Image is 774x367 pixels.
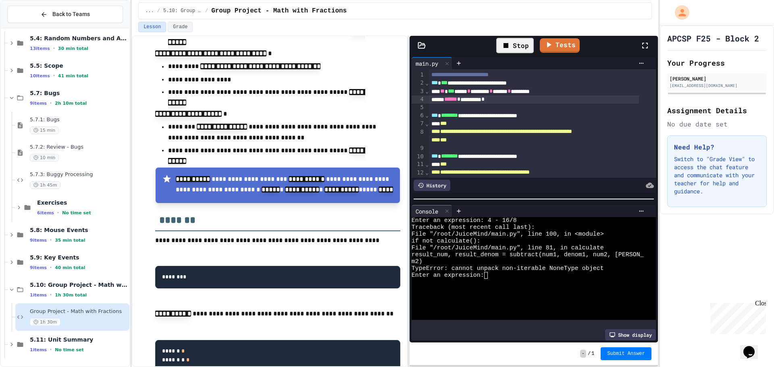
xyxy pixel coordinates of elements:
[58,46,88,51] span: 30 min total
[50,292,52,298] span: •
[740,335,766,359] iframe: chat widget
[55,265,85,270] span: 40 min total
[7,6,123,23] button: Back to Teams
[30,181,60,189] span: 1h 45m
[55,347,84,352] span: No time set
[425,120,429,127] span: Fold line
[412,79,425,87] div: 2
[412,258,422,265] span: m2)
[30,144,128,151] span: 5.7.2: Review - Bugs
[30,89,128,97] span: 5.7: Bugs
[412,120,425,128] div: 7
[412,104,425,112] div: 5
[53,45,55,52] span: •
[412,272,484,279] span: Enter an expression:
[205,8,208,14] span: /
[412,95,425,104] div: 4
[55,101,87,106] span: 2h 10m total
[412,169,425,177] div: 12
[412,160,425,168] div: 11
[3,3,56,51] div: Chat with us now!Close
[37,199,128,206] span: Exercises
[62,210,91,216] span: No time set
[30,101,47,106] span: 9 items
[30,281,128,288] span: 5.10: Group Project - Math with Fractions
[55,238,85,243] span: 35 min total
[30,154,59,162] span: 10 min
[412,265,604,272] span: TypeError: cannot unpack non-iterable NoneType object
[168,22,193,32] button: Grade
[163,8,202,14] span: 5.10: Group Project - Math with Fractions
[707,300,766,334] iframe: chat widget
[425,80,429,86] span: Fold line
[674,142,760,152] h3: Need Help?
[666,3,691,22] div: My Account
[211,6,347,16] span: Group Project - Math with Fractions
[50,237,52,243] span: •
[412,112,425,120] div: 6
[50,100,52,106] span: •
[157,8,160,14] span: /
[412,128,425,145] div: 8
[55,292,87,298] span: 1h 30m total
[30,73,50,79] span: 10 items
[425,161,429,168] span: Fold line
[30,308,128,315] span: Group Project - Math with Fractions
[412,217,517,224] span: Enter an expression: 4 - 16/8
[412,251,662,258] span: result_num, result_denom = subtract(num1, denom1, num2, [PERSON_NAME]
[412,59,442,68] div: main.py
[138,22,166,32] button: Lesson
[607,350,645,357] span: Submit Answer
[30,347,47,352] span: 1 items
[145,8,154,14] span: ...
[58,73,88,79] span: 41 min total
[412,205,452,217] div: Console
[30,116,128,123] span: 5.7.1: Bugs
[667,33,759,44] h1: APCSP F25 - Block 2
[412,153,425,161] div: 10
[412,231,604,238] span: File "/root/JuiceMind/main.py", line 100, in <module>
[412,245,604,251] span: File "/root/JuiceMind/main.py", line 81, in calculate
[667,105,767,116] h2: Assignment Details
[667,57,767,68] h2: Your Progress
[425,112,429,118] span: Fold line
[30,171,128,178] span: 5.7.3: Buggy Processing
[667,119,767,129] div: No due date set
[30,336,128,343] span: 5.11: Unit Summary
[540,38,580,53] a: Tests
[30,254,128,261] span: 5.9: Key Events
[412,207,442,216] div: Console
[53,73,55,79] span: •
[52,10,90,19] span: Back to Teams
[674,155,760,195] p: Switch to "Grade View" to access the chat feature and communicate with your teacher for help and ...
[412,224,535,231] span: Traceback (most recent call last):
[670,83,764,89] div: [EMAIL_ADDRESS][DOMAIN_NAME]
[57,209,59,216] span: •
[30,318,60,326] span: 1h 30m
[670,75,764,82] div: [PERSON_NAME]
[37,210,54,216] span: 6 items
[425,88,429,94] span: Fold line
[30,238,47,243] span: 9 items
[50,264,52,271] span: •
[580,350,586,358] span: -
[50,346,52,353] span: •
[30,35,128,42] span: 5.4: Random Numbers and APIs
[591,350,594,357] span: 1
[412,57,452,69] div: main.py
[588,350,591,357] span: /
[30,62,128,69] span: 5.5: Scope
[412,238,481,245] span: if not calculate():
[30,292,47,298] span: 1 items
[412,71,425,79] div: 1
[30,226,128,234] span: 5.8: Mouse Events
[30,126,59,134] span: 15 min
[601,347,651,360] button: Submit Answer
[412,177,425,185] div: 13
[496,38,534,53] div: Stop
[425,169,429,176] span: Fold line
[30,265,47,270] span: 9 items
[30,46,50,51] span: 13 items
[412,144,425,152] div: 9
[414,180,450,191] div: History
